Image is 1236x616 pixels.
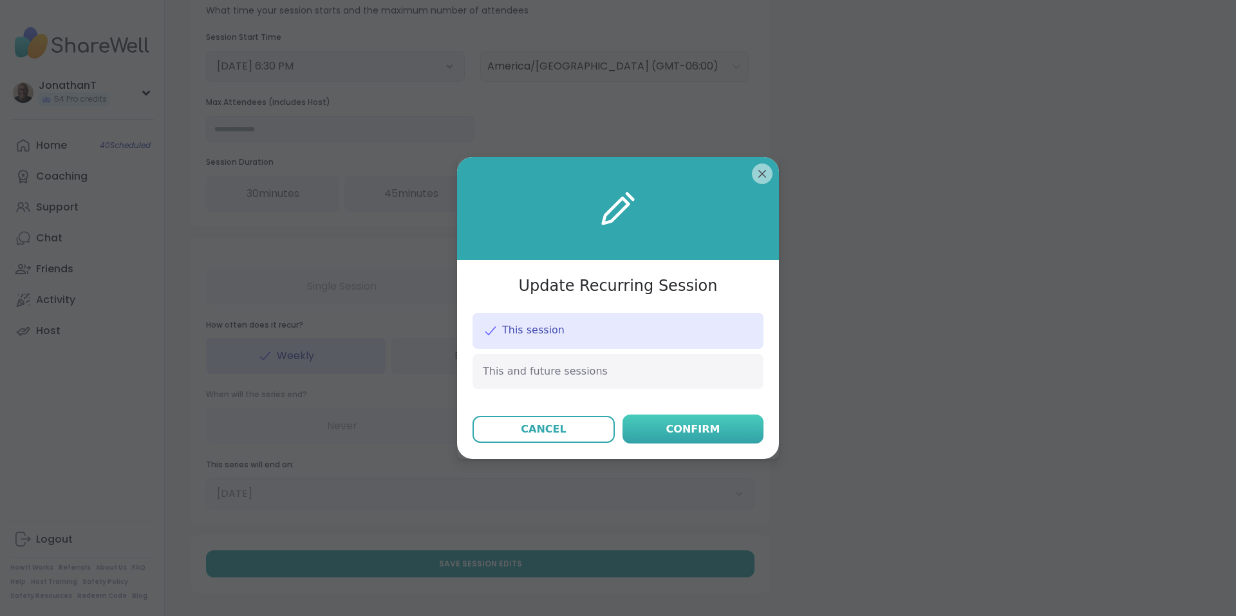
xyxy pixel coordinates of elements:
[623,415,763,443] button: Confirm
[521,422,566,437] div: Cancel
[473,416,615,443] button: Cancel
[666,422,720,437] div: Confirm
[483,364,608,378] span: This and future sessions
[502,323,565,337] span: This session
[519,275,718,297] h3: Update Recurring Session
